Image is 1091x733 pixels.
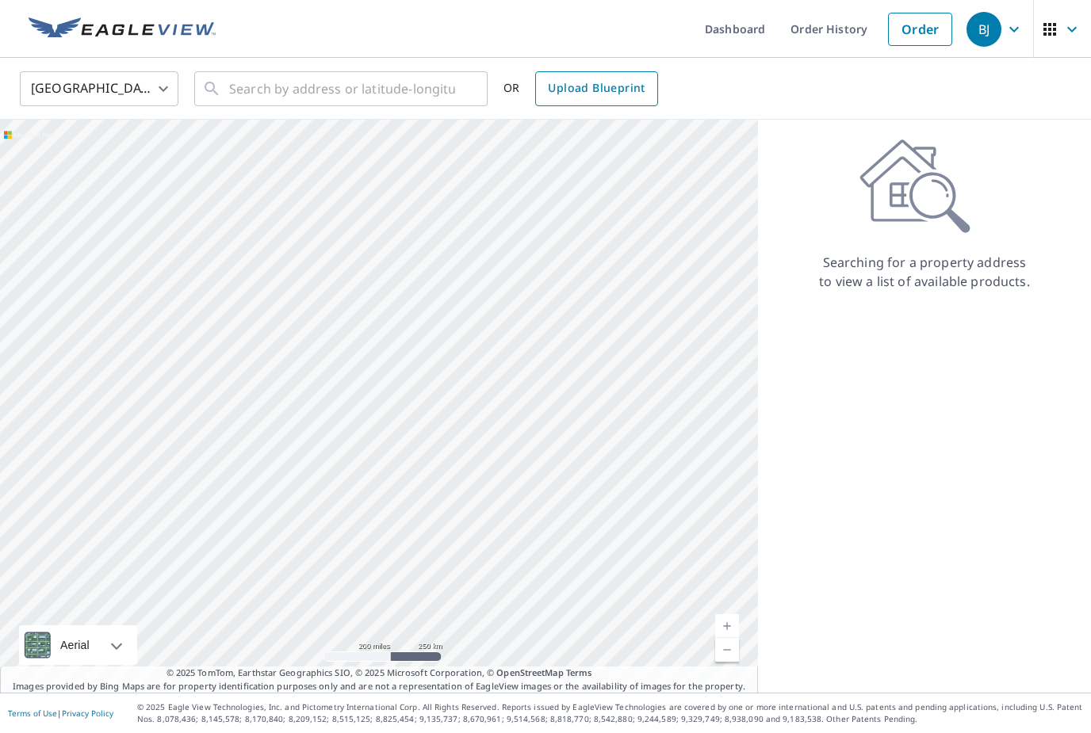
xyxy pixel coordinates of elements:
[566,666,592,678] a: Terms
[548,78,645,98] span: Upload Blueprint
[229,67,455,111] input: Search by address or latitude-longitude
[535,71,657,106] a: Upload Blueprint
[715,638,739,662] a: Current Level 5, Zoom Out
[967,12,1001,47] div: BJ
[503,71,658,106] div: OR
[62,708,113,719] a: Privacy Policy
[167,666,592,680] span: © 2025 TomTom, Earthstar Geographics SIO, © 2025 Microsoft Corporation, ©
[8,708,113,718] p: |
[137,701,1083,725] p: © 2025 Eagle View Technologies, Inc. and Pictometry International Corp. All Rights Reserved. Repo...
[20,67,178,111] div: [GEOGRAPHIC_DATA]
[56,625,94,665] div: Aerial
[29,17,216,41] img: EV Logo
[818,253,1031,291] p: Searching for a property address to view a list of available products.
[888,13,952,46] a: Order
[19,625,137,665] div: Aerial
[496,666,563,678] a: OpenStreetMap
[8,708,57,719] a: Terms of Use
[715,614,739,638] a: Current Level 5, Zoom In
